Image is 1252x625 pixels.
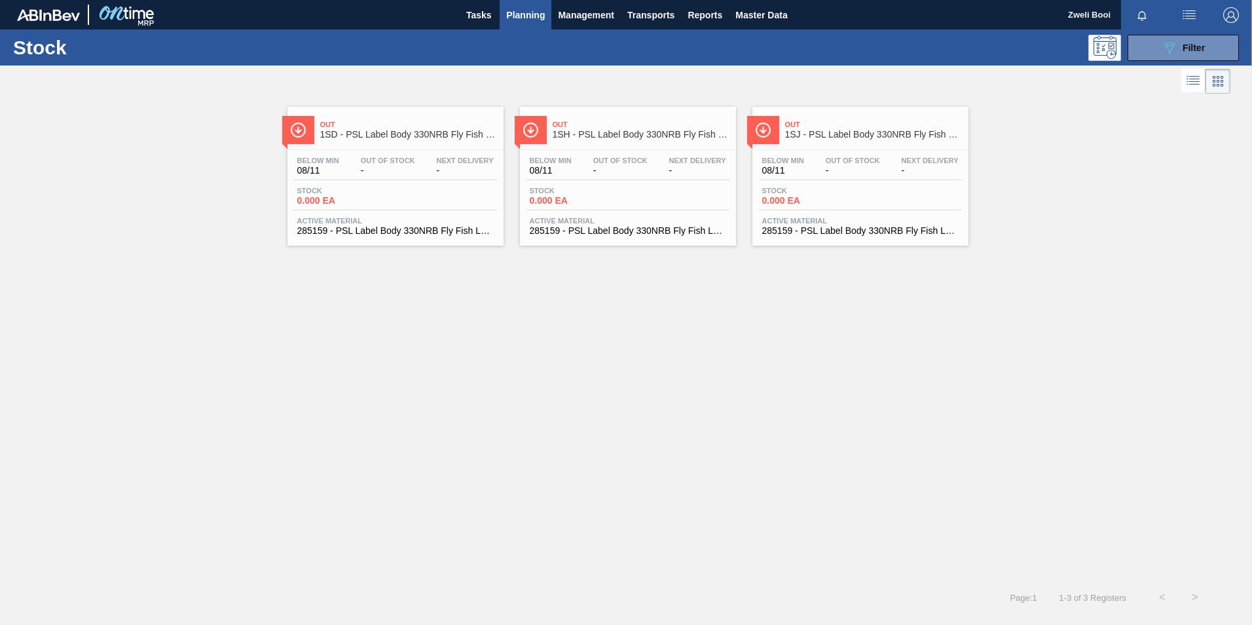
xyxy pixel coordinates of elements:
span: 08/11 [530,166,572,176]
span: - [593,166,648,176]
a: ÍconeOut1SD - PSL Label Body 330NRB Fly Fish Lemon PUBelow Min08/11Out Of Stock-Next Delivery-Sto... [278,97,510,246]
span: Page : 1 [1010,593,1037,603]
img: Ícone [290,122,306,138]
span: 1 - 3 of 3 Registers [1057,593,1126,603]
img: Ícone [755,122,771,138]
span: Below Min [762,157,804,164]
span: 1SD - PSL Label Body 330NRB Fly Fish Lemon PU [320,130,497,140]
a: ÍconeOut1SJ - PSL Label Body 330NRB Fly Fish Lemon PUBelow Min08/11Out Of Stock-Next Delivery-Sto... [743,97,975,246]
h1: Stock [13,40,209,55]
span: Stock [530,187,621,195]
span: 0.000 EA [297,196,389,206]
a: ÍconeOut1SH - PSL Label Body 330NRB Fly Fish Lemon PUBelow Min08/11Out Of Stock-Next Delivery-Sto... [510,97,743,246]
span: Transports [627,7,674,23]
span: Out [785,121,962,128]
span: Planning [506,7,545,23]
span: 1SJ - PSL Label Body 330NRB Fly Fish Lemon PU [785,130,962,140]
button: < [1146,581,1179,614]
span: - [826,166,880,176]
span: Tasks [464,7,493,23]
span: 285159 - PSL Label Body 330NRB Fly Fish Lemon PU [530,226,726,236]
span: Active Material [530,217,726,225]
span: Active Material [762,217,959,225]
span: Stock [297,187,389,195]
img: Ícone [523,122,539,138]
span: Management [558,7,614,23]
span: Next Delivery [669,157,726,164]
span: Out [320,121,497,128]
button: Filter [1128,35,1239,61]
span: Below Min [297,157,339,164]
span: Filter [1183,43,1205,53]
div: Programming: no user selected [1088,35,1121,61]
div: Card Vision [1206,69,1230,94]
span: 0.000 EA [530,196,621,206]
span: 0.000 EA [762,196,854,206]
div: List Vision [1181,69,1206,94]
span: 1SH - PSL Label Body 330NRB Fly Fish Lemon PU [553,130,729,140]
span: 285159 - PSL Label Body 330NRB Fly Fish Lemon PU [762,226,959,236]
span: Out Of Stock [826,157,880,164]
button: > [1179,581,1211,614]
span: Active Material [297,217,494,225]
span: Stock [762,187,854,195]
span: Reports [688,7,722,23]
span: - [437,166,494,176]
span: Below Min [530,157,572,164]
span: - [902,166,959,176]
img: TNhmsLtSVTkK8tSr43FrP2fwEKptu5GPRR3wAAAABJRU5ErkJggg== [17,9,80,21]
img: Logout [1223,7,1239,23]
span: - [669,166,726,176]
span: Out [553,121,729,128]
span: Next Delivery [437,157,494,164]
span: 08/11 [762,166,804,176]
button: Notifications [1121,6,1163,24]
span: Next Delivery [902,157,959,164]
img: userActions [1181,7,1197,23]
span: Master Data [735,7,787,23]
span: Out Of Stock [593,157,648,164]
span: 285159 - PSL Label Body 330NRB Fly Fish Lemon PU [297,226,494,236]
span: Out Of Stock [361,157,415,164]
span: 08/11 [297,166,339,176]
span: - [361,166,415,176]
